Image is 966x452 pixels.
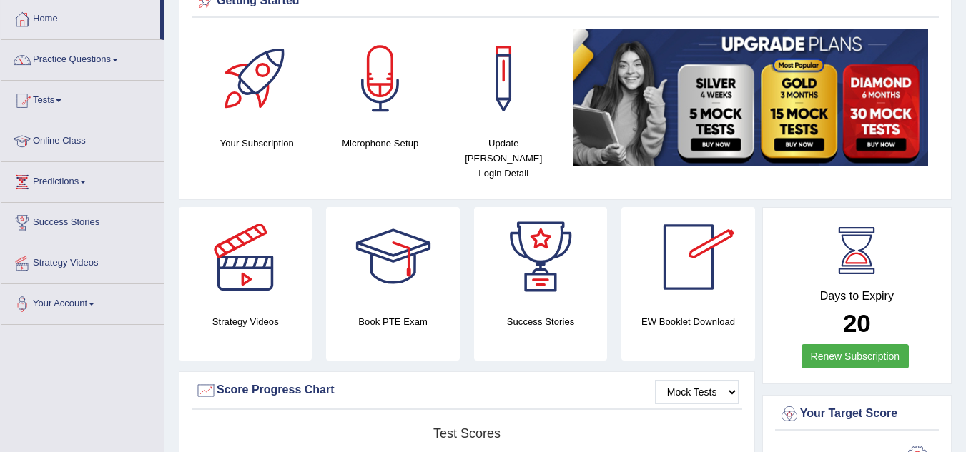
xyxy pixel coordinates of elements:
[195,380,739,401] div: Score Progress Chart
[326,136,435,151] h4: Microphone Setup
[179,314,312,329] h4: Strategy Videos
[326,314,459,329] h4: Book PTE Exam
[802,344,910,368] a: Renew Subscription
[1,203,164,238] a: Success Stories
[474,314,607,329] h4: Success Stories
[621,314,754,329] h4: EW Booklet Download
[779,403,935,425] div: Your Target Score
[1,284,164,320] a: Your Account
[1,81,164,116] a: Tests
[1,121,164,157] a: Online Class
[1,243,164,279] a: Strategy Videos
[433,426,501,441] tspan: Test scores
[843,309,871,337] b: 20
[202,136,312,151] h4: Your Subscription
[1,40,164,76] a: Practice Questions
[573,29,929,166] img: small5.jpg
[449,136,558,181] h4: Update [PERSON_NAME] Login Detail
[779,290,935,303] h4: Days to Expiry
[1,162,164,198] a: Predictions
